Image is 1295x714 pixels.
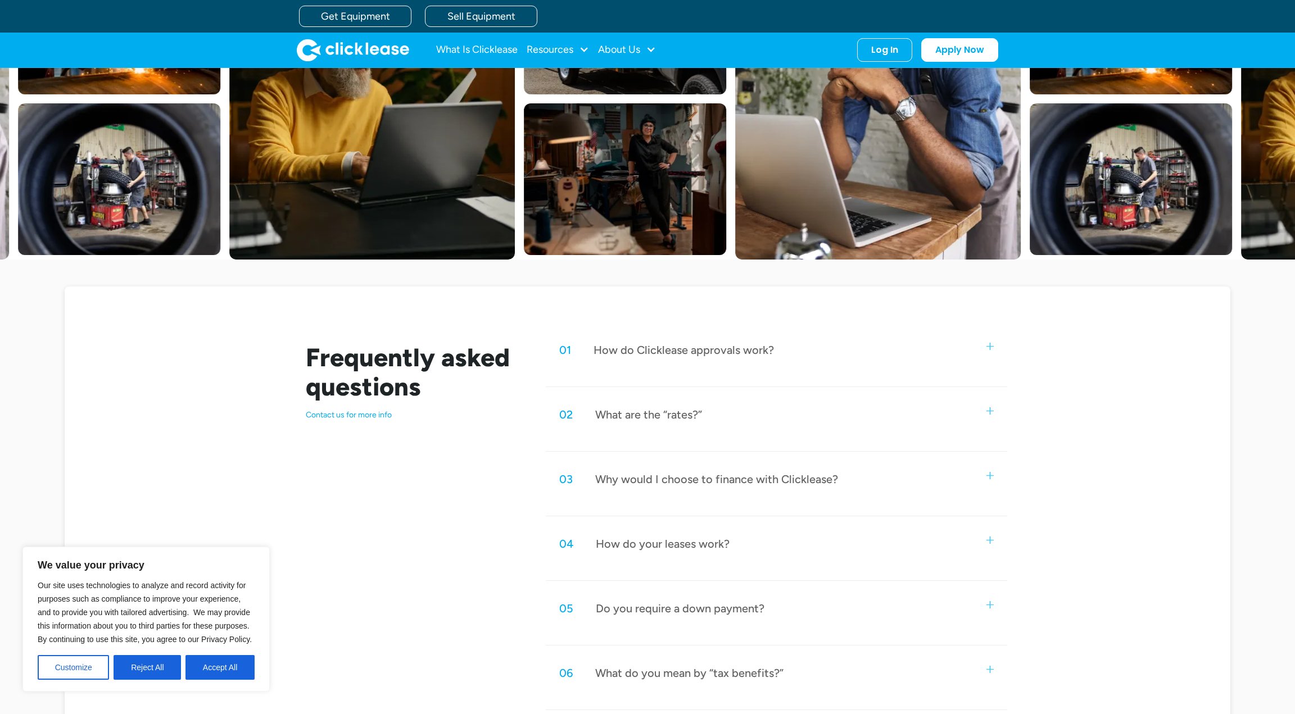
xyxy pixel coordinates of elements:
[18,103,220,255] img: A man fitting a new tire on a rim
[297,39,409,61] img: Clicklease logo
[986,343,994,350] img: small plus
[921,38,998,62] a: Apply Now
[299,6,411,27] a: Get Equipment
[986,407,994,415] img: small plus
[559,536,573,551] div: 04
[986,666,994,673] img: small plus
[559,407,573,422] div: 02
[297,39,409,61] a: home
[596,536,730,551] div: How do your leases work?
[559,601,573,616] div: 05
[598,39,656,61] div: About Us
[596,601,764,616] div: Do you require a down payment?
[306,410,519,420] p: Contact us for more info
[595,472,838,486] div: Why would I choose to finance with Clicklease?
[986,536,994,544] img: small plus
[306,343,519,401] h2: Frequently asked questions
[871,44,898,56] div: Log In
[559,472,573,486] div: 03
[986,601,994,608] img: small plus
[594,343,774,357] div: How do Clicklease approvals work?
[38,581,252,644] span: Our site uses technologies to analyze and record activity for purposes such as compliance to impr...
[38,558,255,572] p: We value your privacy
[114,655,181,680] button: Reject All
[425,6,537,27] a: Sell Equipment
[1030,103,1232,255] img: A man fitting a new tire on a rim
[986,472,994,479] img: small plus
[559,666,573,680] div: 06
[559,343,571,357] div: 01
[436,39,518,61] a: What Is Clicklease
[595,407,702,422] div: What are the “rates?”
[527,39,589,61] div: Resources
[22,547,270,692] div: We value your privacy
[595,666,784,680] div: What do you mean by “tax benefits?”
[38,655,109,680] button: Customize
[524,103,726,255] img: a woman standing next to a sewing machine
[185,655,255,680] button: Accept All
